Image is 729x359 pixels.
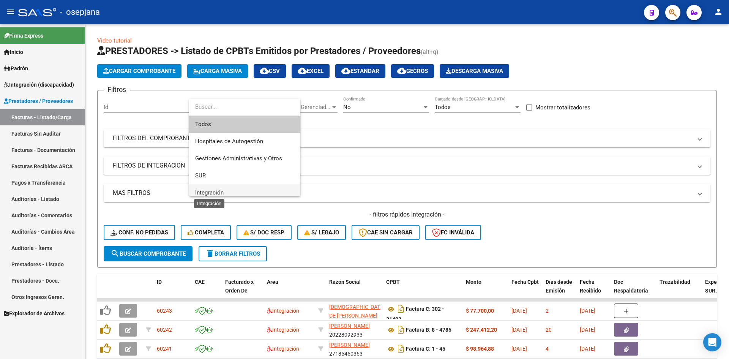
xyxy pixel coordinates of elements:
div: Open Intercom Messenger [703,333,721,351]
input: dropdown search [189,98,299,115]
span: SUR [195,172,206,179]
span: Gestiones Administrativas y Otros [195,155,282,162]
span: Todos [195,116,294,133]
span: Hospitales de Autogestión [195,138,263,145]
span: Integración [195,189,224,196]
